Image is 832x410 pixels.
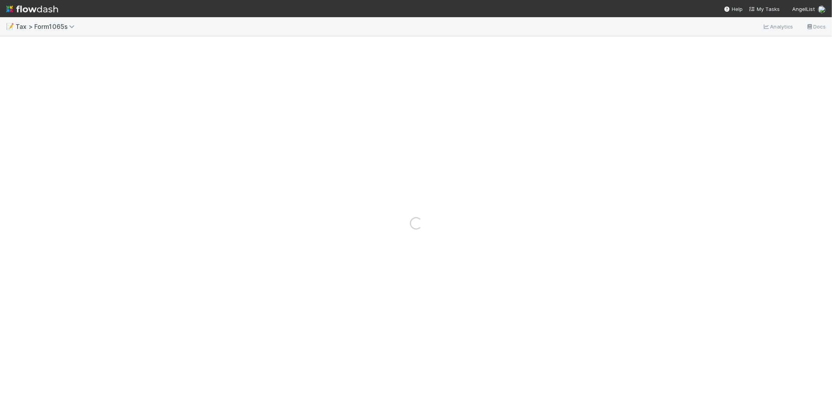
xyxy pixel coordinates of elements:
a: My Tasks [749,5,780,13]
img: logo-inverted-e16ddd16eac7371096b0.svg [6,2,58,16]
span: 📝 [6,23,14,30]
span: AngelList [792,6,815,12]
div: Help [724,5,743,13]
span: Tax > Form1065s [16,23,78,30]
a: Docs [806,22,826,31]
a: Analytics [763,22,793,31]
span: My Tasks [749,6,780,12]
img: avatar_66854b90-094e-431f-b713-6ac88429a2b8.png [818,5,826,13]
